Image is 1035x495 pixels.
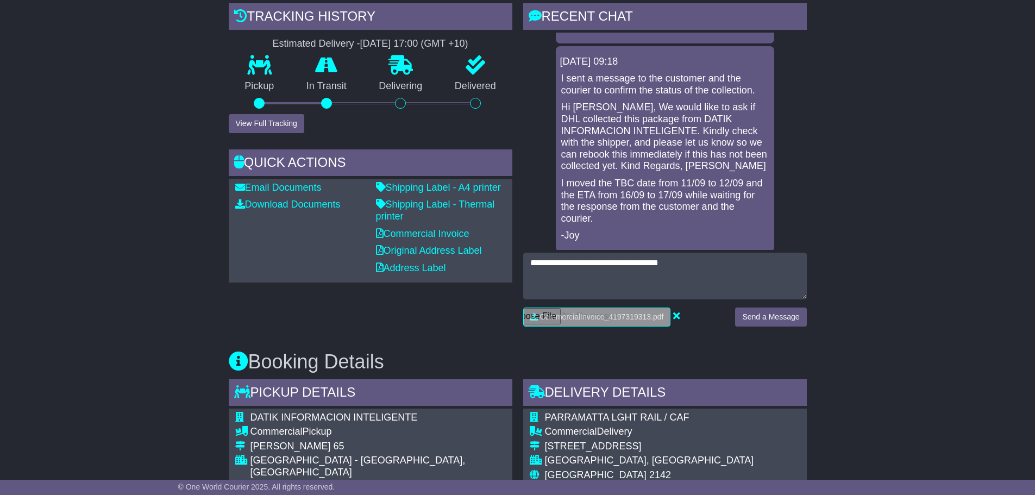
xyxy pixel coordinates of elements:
p: -Joy [561,230,769,242]
p: Delivering [363,80,439,92]
div: Delivery [545,426,800,438]
div: Pickup Details [229,379,512,409]
div: Quick Actions [229,149,512,179]
div: Estimated Delivery - [229,38,512,50]
span: Commercial [250,426,303,437]
p: I sent a message to the customer and the courier to confirm the status of the collection. [561,73,769,96]
span: DATIK INFORMACION INTELIGENTE [250,412,418,423]
div: [DATE] 17:00 (GMT +10) [360,38,468,50]
p: Hi [PERSON_NAME], We would like to ask if DHL collected this package from DATIK INFORMACION INTEL... [561,102,769,172]
button: Send a Message [735,308,806,327]
p: In Transit [290,80,363,92]
div: [STREET_ADDRESS] [545,441,800,453]
a: Original Address Label [376,245,482,256]
span: 2142 [649,469,671,480]
span: [GEOGRAPHIC_DATA] [545,469,647,480]
a: Email Documents [235,182,322,193]
div: [DATE] 09:18 [560,56,770,68]
div: [GEOGRAPHIC_DATA] - [GEOGRAPHIC_DATA], [GEOGRAPHIC_DATA] [250,455,506,478]
span: Commercial [545,426,597,437]
div: Pickup [250,426,506,438]
p: Pickup [229,80,291,92]
div: Tracking history [229,3,512,33]
button: View Full Tracking [229,114,304,133]
a: Commercial Invoice [376,228,469,239]
a: Address Label [376,262,446,273]
div: [GEOGRAPHIC_DATA], [GEOGRAPHIC_DATA] [545,455,800,467]
p: Delivered [438,80,512,92]
div: Delivery Details [523,379,807,409]
h3: Booking Details [229,351,807,373]
a: Shipping Label - A4 printer [376,182,501,193]
span: PARRAMATTA LGHT RAIL / CAF [545,412,689,423]
div: RECENT CHAT [523,3,807,33]
div: [PERSON_NAME] 65 [250,441,506,453]
span: © One World Courier 2025. All rights reserved. [178,483,335,491]
a: Download Documents [235,199,341,210]
a: Shipping Label - Thermal printer [376,199,495,222]
p: I moved the TBC date from 11/09 to 12/09 and the ETA from 16/09 to 17/09 while waiting for the re... [561,178,769,224]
